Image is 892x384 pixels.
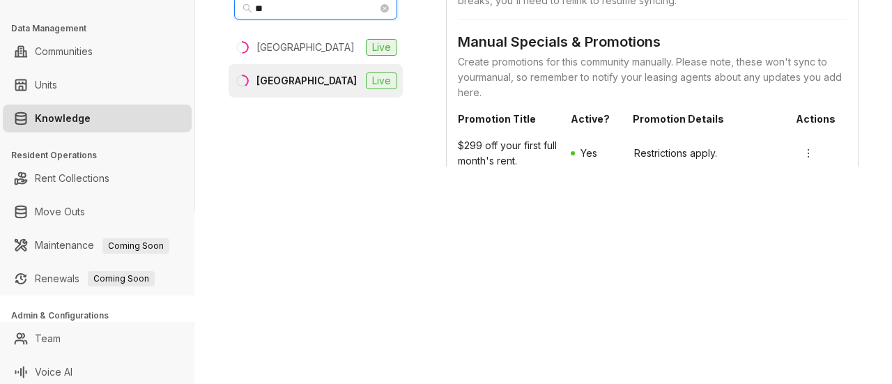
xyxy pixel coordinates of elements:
a: RenewalsComing Soon [35,265,155,293]
span: more [803,148,814,159]
span: search [243,3,252,13]
a: Communities [35,38,93,66]
h3: Data Management [11,22,194,35]
span: $299 off your first full month's rent. [458,138,557,169]
a: Knowledge [35,105,91,132]
div: Create promotions for this community manually. Please note, these won't sync to your manual , so ... [458,54,847,100]
span: Actions [796,112,847,127]
span: Restrictions apply. [634,146,783,161]
li: Knowledge [3,105,192,132]
span: close-circle [380,4,389,13]
div: [GEOGRAPHIC_DATA] [256,40,355,55]
li: Team [3,325,192,353]
div: [GEOGRAPHIC_DATA] [256,73,357,89]
li: Rent Collections [3,164,192,192]
a: Rent Collections [35,164,109,192]
span: Yes [580,147,597,159]
a: Units [35,71,57,99]
span: Promotion Details [633,112,785,127]
div: Manual Specials & Promotions [458,31,847,54]
span: Coming Soon [102,238,169,254]
a: Team [35,325,61,353]
span: Coming Soon [88,271,155,286]
span: Active? [571,112,622,127]
li: Maintenance [3,231,192,259]
li: Move Outs [3,198,192,226]
span: Live [366,72,397,89]
li: Communities [3,38,192,66]
h3: Resident Operations [11,149,194,162]
li: Renewals [3,265,192,293]
a: Move Outs [35,198,85,226]
li: Units [3,71,192,99]
span: Promotion Title [458,112,560,127]
h3: Admin & Configurations [11,309,194,322]
span: Live [366,39,397,56]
